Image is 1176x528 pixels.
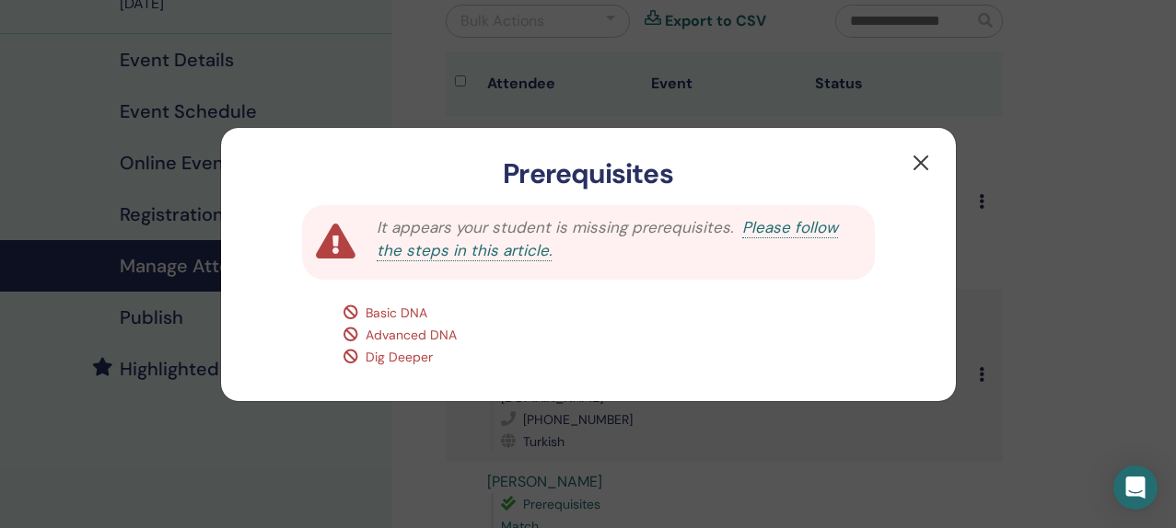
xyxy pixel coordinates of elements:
[377,217,733,237] span: It appears your student is missing prerequisites.
[366,349,433,365] span: Dig Deeper
[1113,465,1158,510] div: Open Intercom Messenger
[366,327,457,343] span: Advanced DNA
[250,157,926,190] h3: Prerequisites
[366,304,427,321] span: Basic DNA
